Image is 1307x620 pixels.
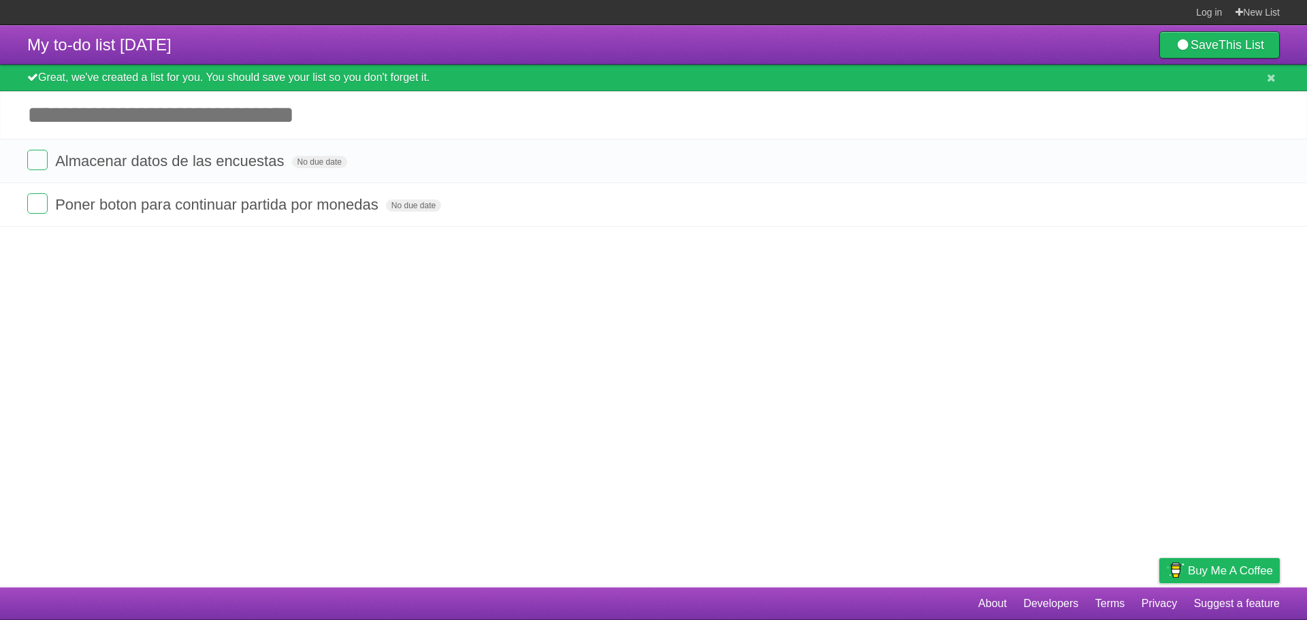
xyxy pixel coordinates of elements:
[386,199,441,212] span: No due date
[1188,559,1273,583] span: Buy me a coffee
[27,150,48,170] label: Done
[1142,591,1177,617] a: Privacy
[1166,559,1184,582] img: Buy me a coffee
[1219,38,1264,52] b: This List
[27,193,48,214] label: Done
[1194,591,1280,617] a: Suggest a feature
[1023,591,1078,617] a: Developers
[55,196,382,213] span: Poner boton para continuar partida por monedas
[1159,558,1280,583] a: Buy me a coffee
[27,35,172,54] span: My to-do list [DATE]
[978,591,1007,617] a: About
[1159,31,1280,59] a: SaveThis List
[55,152,287,169] span: Almacenar datos de las encuestas
[1095,591,1125,617] a: Terms
[292,156,347,168] span: No due date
